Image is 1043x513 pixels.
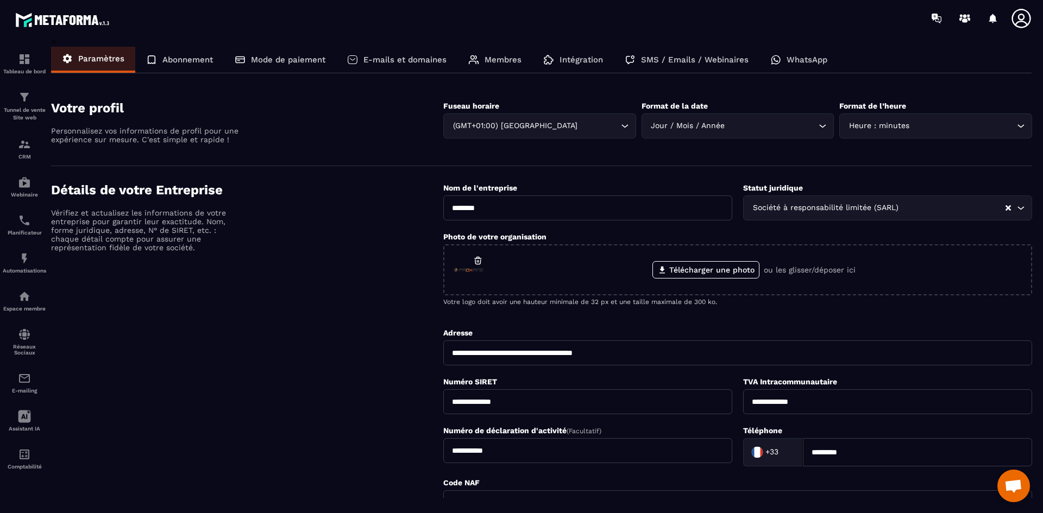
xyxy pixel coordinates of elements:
[443,102,499,110] label: Fuseau horaire
[787,55,827,65] p: WhatsApp
[3,364,46,402] a: emailemailE-mailing
[3,83,46,130] a: formationformationTunnel de vente Site web
[3,168,46,206] a: automationsautomationsWebinaire
[51,100,443,116] h4: Votre profil
[781,444,791,460] input: Search for option
[443,183,517,192] label: Nom de l'entreprise
[18,138,31,151] img: formation
[18,214,31,227] img: scheduler
[3,154,46,160] p: CRM
[727,120,816,132] input: Search for option
[743,183,803,192] label: Statut juridique
[3,426,46,432] p: Assistant IA
[3,230,46,236] p: Planificateur
[3,402,46,440] a: Assistant IA
[3,268,46,274] p: Automatisations
[567,427,601,435] span: (Facultatif)
[846,120,912,132] span: Heure : minutes
[580,120,618,132] input: Search for option
[3,68,46,74] p: Tableau de bord
[642,102,708,110] label: Format de la date
[743,195,1032,220] div: Search for option
[3,106,46,122] p: Tunnel de vente Site web
[743,438,803,466] div: Search for option
[641,55,749,65] p: SMS / Emails / Webinaires
[839,102,906,110] label: Format de l’heure
[3,244,46,282] a: automationsautomationsAutomatisations
[18,290,31,303] img: automations
[443,426,601,435] label: Numéro de déclaration d'activité
[450,120,580,132] span: (GMT+01:00) [GEOGRAPHIC_DATA]
[3,306,46,312] p: Espace membre
[750,202,901,214] span: Société à responsabilité limitée (SARL)
[3,192,46,198] p: Webinaire
[3,45,46,83] a: formationformationTableau de bord
[18,372,31,385] img: email
[51,182,443,198] h4: Détails de votre Entreprise
[3,206,46,244] a: schedulerschedulerPlanificateur
[18,328,31,341] img: social-network
[560,55,603,65] p: Intégration
[743,426,782,435] label: Téléphone
[3,440,46,478] a: accountantaccountantComptabilité
[78,54,124,64] p: Paramètres
[839,113,1032,138] div: Search for option
[652,261,759,278] label: Télécharger une photo
[743,377,837,386] label: TVA Intracommunautaire
[443,232,546,241] label: Photo de votre organisation
[765,447,778,458] span: +33
[443,298,1032,306] p: Votre logo doit avoir une hauteur minimale de 32 px et une taille maximale de 300 ko.
[443,328,473,337] label: Adresse
[3,282,46,320] a: automationsautomationsEspace membre
[3,464,46,470] p: Comptabilité
[18,91,31,104] img: formation
[3,320,46,364] a: social-networksocial-networkRéseaux Sociaux
[443,478,480,487] label: Code NAF
[485,55,521,65] p: Membres
[251,55,325,65] p: Mode de paiement
[3,344,46,356] p: Réseaux Sociaux
[51,126,241,144] p: Personnalisez vos informations de profil pour une expérience sur mesure. C'est simple et rapide !
[363,55,447,65] p: E-mails et domaines
[51,208,241,252] p: Vérifiez et actualisez les informations de votre entreprise pour garantir leur exactitude. Nom, f...
[649,120,727,132] span: Jour / Mois / Année
[901,202,1004,214] input: Search for option
[3,388,46,394] p: E-mailing
[18,176,31,189] img: automations
[1006,204,1011,212] button: Clear Selected
[15,10,113,30] img: logo
[162,55,213,65] p: Abonnement
[18,53,31,66] img: formation
[3,130,46,168] a: formationformationCRM
[18,252,31,265] img: automations
[746,441,768,463] img: Country Flag
[18,448,31,461] img: accountant
[642,113,834,138] div: Search for option
[997,470,1030,502] div: Ouvrir le chat
[443,377,497,386] label: Numéro SIRET
[764,265,856,274] p: ou les glisser/déposer ici
[912,120,1014,132] input: Search for option
[443,113,636,138] div: Search for option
